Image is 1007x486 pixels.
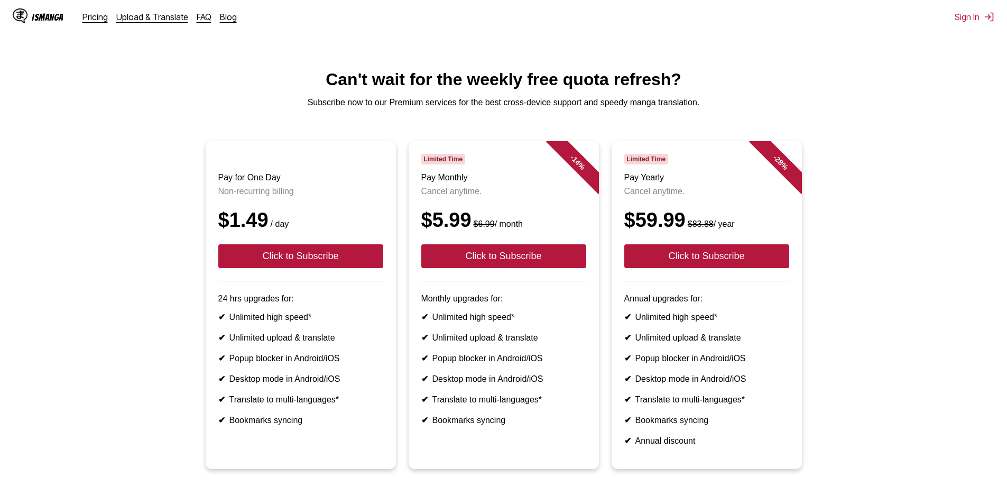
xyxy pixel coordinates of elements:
[749,131,812,194] div: - 28 %
[421,294,586,304] p: Monthly upgrades for:
[984,12,994,22] img: Sign out
[624,173,789,182] h3: Pay Yearly
[220,12,237,22] a: Blog
[421,354,428,363] b: ✔
[218,395,383,405] li: Translate to multi-languages*
[116,12,188,22] a: Upload & Translate
[218,187,383,196] p: Non-recurring billing
[624,333,631,342] b: ✔
[197,12,211,22] a: FAQ
[218,395,225,404] b: ✔
[624,374,631,383] b: ✔
[421,374,428,383] b: ✔
[624,354,631,363] b: ✔
[13,8,27,23] img: IsManga Logo
[624,154,668,164] span: Limited Time
[955,12,994,22] button: Sign In
[624,416,631,425] b: ✔
[421,173,586,182] h3: Pay Monthly
[624,209,789,232] div: $59.99
[218,374,225,383] b: ✔
[421,395,586,405] li: Translate to multi-languages*
[421,209,586,232] div: $5.99
[218,244,383,268] button: Click to Subscribe
[624,313,631,322] b: ✔
[421,244,586,268] button: Click to Subscribe
[688,219,714,228] s: $83.88
[8,98,999,107] p: Subscribe now to our Premium services for the best cross-device support and speedy manga translat...
[421,374,586,384] li: Desktop mode in Android/iOS
[421,415,586,425] li: Bookmarks syncing
[82,12,108,22] a: Pricing
[218,374,383,384] li: Desktop mode in Android/iOS
[624,333,789,343] li: Unlimited upload & translate
[686,219,735,228] small: / year
[624,312,789,322] li: Unlimited high speed*
[624,187,789,196] p: Cancel anytime.
[269,219,289,228] small: / day
[218,173,383,182] h3: Pay for One Day
[218,354,225,363] b: ✔
[218,353,383,363] li: Popup blocker in Android/iOS
[624,395,789,405] li: Translate to multi-languages*
[421,187,586,196] p: Cancel anytime.
[421,353,586,363] li: Popup blocker in Android/iOS
[472,219,523,228] small: / month
[624,415,789,425] li: Bookmarks syncing
[421,416,428,425] b: ✔
[218,333,225,342] b: ✔
[474,219,495,228] s: $6.99
[421,333,586,343] li: Unlimited upload & translate
[13,8,82,25] a: IsManga LogoIsManga
[624,395,631,404] b: ✔
[218,416,225,425] b: ✔
[218,312,383,322] li: Unlimited high speed*
[421,333,428,342] b: ✔
[218,313,225,322] b: ✔
[218,333,383,343] li: Unlimited upload & translate
[546,131,609,194] div: - 14 %
[624,436,631,445] b: ✔
[218,415,383,425] li: Bookmarks syncing
[218,209,383,232] div: $1.49
[421,154,465,164] span: Limited Time
[624,353,789,363] li: Popup blocker in Android/iOS
[624,374,789,384] li: Desktop mode in Android/iOS
[421,395,428,404] b: ✔
[624,436,789,446] li: Annual discount
[32,12,63,22] div: IsManga
[218,294,383,304] p: 24 hrs upgrades for:
[624,244,789,268] button: Click to Subscribe
[421,313,428,322] b: ✔
[421,312,586,322] li: Unlimited high speed*
[8,70,999,89] h1: Can't wait for the weekly free quota refresh?
[624,294,789,304] p: Annual upgrades for:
